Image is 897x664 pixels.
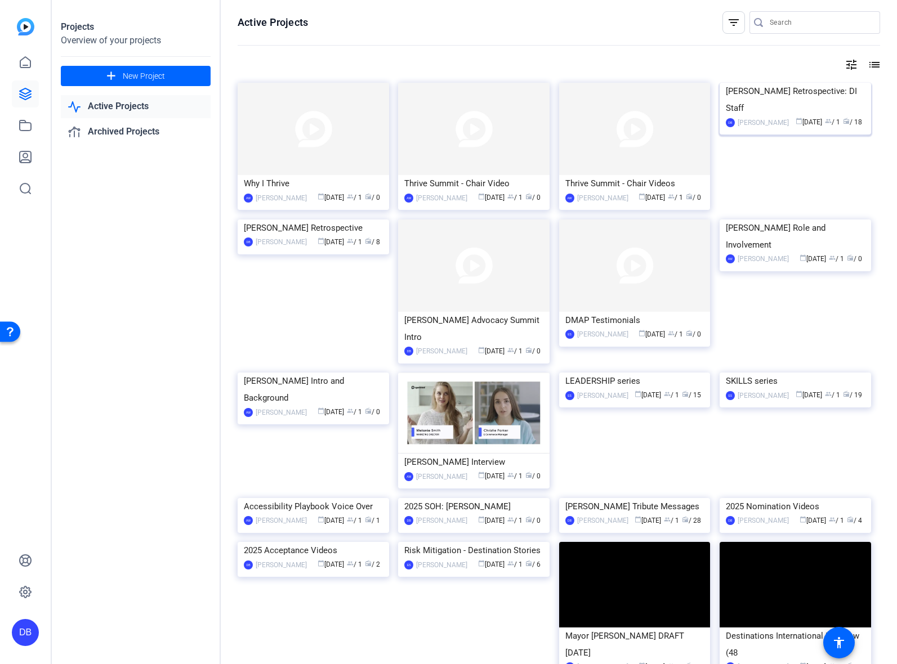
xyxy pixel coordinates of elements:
[726,219,865,253] div: [PERSON_NAME] Role and Involvement
[796,118,822,126] span: [DATE]
[507,347,523,355] span: / 1
[123,70,165,82] span: New Project
[244,516,253,525] div: AW
[682,517,701,524] span: / 28
[478,560,505,568] span: [DATE]
[726,254,735,263] div: AW
[404,560,413,569] div: ES
[365,407,372,414] span: radio
[525,194,541,201] span: / 0
[416,471,467,482] div: [PERSON_NAME]
[565,330,574,339] div: ES
[843,118,850,124] span: radio
[244,542,383,559] div: 2025 Acceptance Videos
[845,58,858,71] mat-icon: tune
[639,330,645,337] span: calendar_today
[664,516,671,523] span: group
[256,192,307,204] div: [PERSON_NAME]
[664,391,679,399] span: / 1
[347,517,362,524] span: / 1
[829,254,836,261] span: group
[478,560,485,567] span: calendar_today
[565,516,574,525] div: DB
[244,408,253,417] div: AW
[577,329,628,340] div: [PERSON_NAME]
[507,194,523,201] span: / 1
[800,517,826,524] span: [DATE]
[726,516,735,525] div: DB
[726,498,865,515] div: 2025 Nomination Videos
[318,517,344,524] span: [DATE]
[318,560,324,567] span: calendar_today
[478,472,505,480] span: [DATE]
[244,175,383,192] div: Why I Thrive
[727,16,740,29] mat-icon: filter_list
[104,69,118,83] mat-icon: add
[404,175,543,192] div: Thrive Summit - Chair Video
[507,560,523,568] span: / 1
[318,516,324,523] span: calendar_today
[347,516,354,523] span: group
[347,407,354,414] span: group
[635,516,641,523] span: calendar_today
[256,515,307,526] div: [PERSON_NAME]
[664,517,679,524] span: / 1
[416,192,467,204] div: [PERSON_NAME]
[365,516,372,523] span: radio
[347,560,362,568] span: / 1
[770,16,871,29] input: Search
[565,627,704,661] div: Mayor [PERSON_NAME] DRAFT [DATE]
[404,312,543,346] div: [PERSON_NAME] Advocacy Summit Intro
[867,58,880,71] mat-icon: list
[365,560,380,568] span: / 2
[796,391,822,399] span: [DATE]
[796,391,802,397] span: calendar_today
[682,391,701,399] span: / 15
[668,193,675,200] span: group
[507,517,523,524] span: / 1
[829,516,836,523] span: group
[404,516,413,525] div: DB
[478,347,505,355] span: [DATE]
[686,193,693,200] span: radio
[244,237,253,246] div: DB
[668,330,675,337] span: group
[507,347,514,353] span: group
[686,194,701,201] span: / 0
[478,194,505,201] span: [DATE]
[682,516,689,523] span: radio
[347,238,362,246] span: / 1
[416,559,467,571] div: [PERSON_NAME]
[507,516,514,523] span: group
[829,517,844,524] span: / 1
[565,312,704,329] div: DMAP Testimonials
[478,516,485,523] span: calendar_today
[318,237,324,244] span: calendar_today
[347,560,354,567] span: group
[686,330,693,337] span: radio
[825,391,840,399] span: / 1
[525,472,532,478] span: radio
[244,498,383,515] div: Accessibility Playbook Voice Over
[525,472,541,480] span: / 0
[404,542,543,559] div: Risk Mitigation - Destination Stories
[404,498,543,515] div: 2025 SOH: [PERSON_NAME]
[365,194,380,201] span: / 0
[577,390,628,401] div: [PERSON_NAME]
[404,454,543,470] div: [PERSON_NAME] Interview
[404,347,413,356] div: DB
[365,517,380,524] span: / 1
[478,193,485,200] span: calendar_today
[843,391,850,397] span: radio
[577,515,628,526] div: [PERSON_NAME]
[416,515,467,526] div: [PERSON_NAME]
[17,18,34,35] img: blue-gradient.svg
[365,408,380,416] span: / 0
[843,118,862,126] span: / 18
[61,120,211,143] a: Archived Projects
[347,237,354,244] span: group
[825,118,840,126] span: / 1
[478,472,485,478] span: calendar_today
[565,194,574,203] div: AW
[525,193,532,200] span: radio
